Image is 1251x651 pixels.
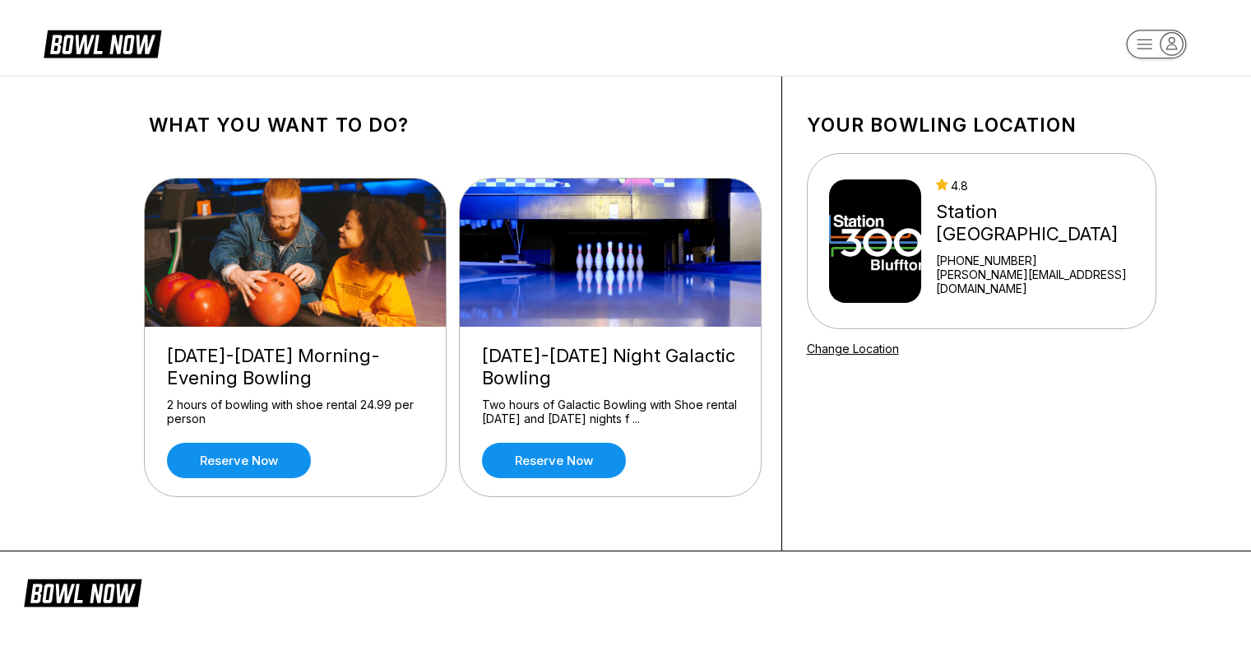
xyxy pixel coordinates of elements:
[936,201,1148,245] div: Station [GEOGRAPHIC_DATA]
[936,253,1148,267] div: [PHONE_NUMBER]
[936,267,1148,295] a: [PERSON_NAME][EMAIL_ADDRESS][DOMAIN_NAME]
[936,179,1148,193] div: 4.8
[482,345,739,389] div: [DATE]-[DATE] Night Galactic Bowling
[482,443,626,478] a: Reserve now
[460,179,762,327] img: Friday-Saturday Night Galactic Bowling
[807,114,1156,137] h1: Your bowling location
[482,398,739,426] div: Two hours of Galactic Bowling with Shoe rental [DATE] and [DATE] nights f ...
[145,179,447,327] img: Friday-Sunday Morning-Evening Bowling
[167,443,311,478] a: Reserve now
[149,114,757,137] h1: What you want to do?
[829,179,922,303] img: Station 300 Bluffton
[167,398,424,426] div: 2 hours of bowling with shoe rental 24.99 per person
[807,342,899,356] a: Change Location
[167,345,424,389] div: [DATE]-[DATE] Morning-Evening Bowling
